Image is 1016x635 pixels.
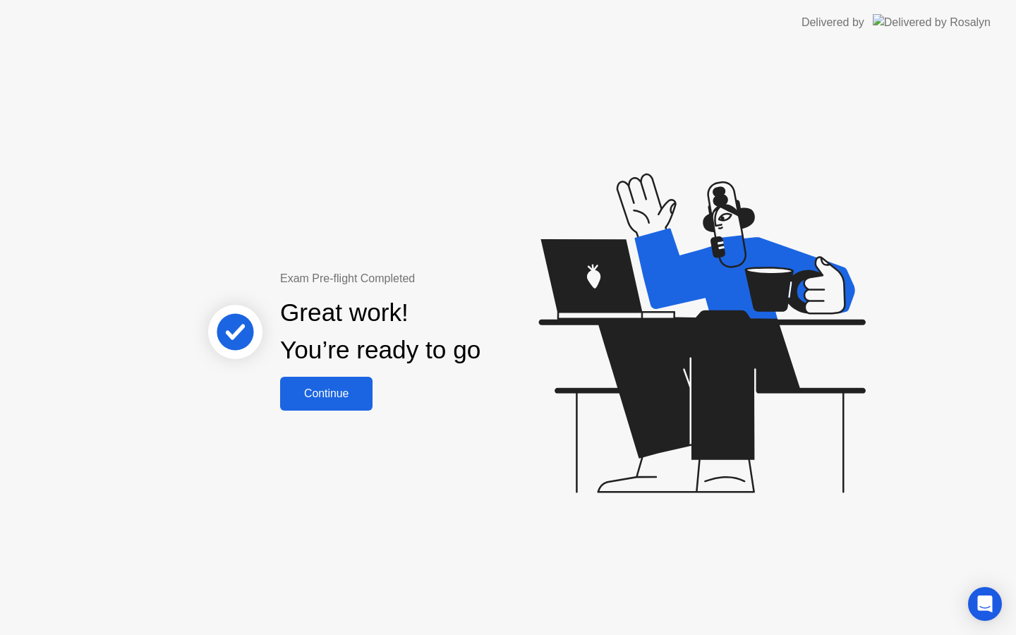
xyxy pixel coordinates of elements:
img: Delivered by Rosalyn [873,14,991,30]
button: Continue [280,377,373,411]
div: Great work! You’re ready to go [280,294,480,369]
div: Exam Pre-flight Completed [280,270,571,287]
div: Delivered by [802,14,864,31]
div: Open Intercom Messenger [968,587,1002,621]
div: Continue [284,387,368,400]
